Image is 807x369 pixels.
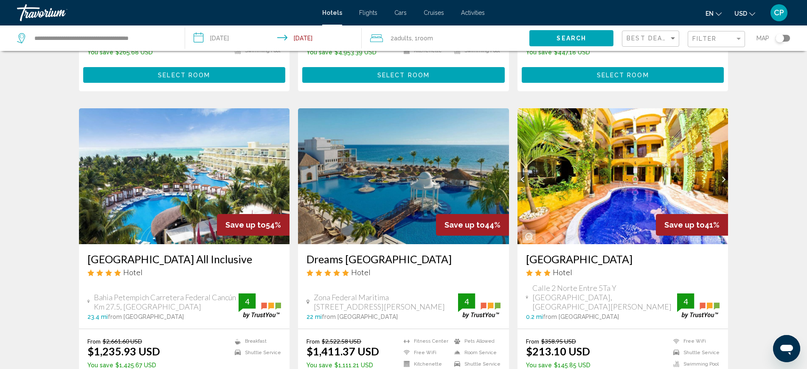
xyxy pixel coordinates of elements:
a: [GEOGRAPHIC_DATA] All Inclusive [87,253,281,265]
span: Hotel [123,268,143,277]
span: Select Room [158,72,210,79]
img: Hotel image [517,108,728,244]
span: USD [734,10,747,17]
span: From [87,338,101,345]
div: 5 star Hotel [306,268,501,277]
img: Hotel image [79,108,290,244]
button: Check-in date: Sep 7, 2025 Check-out date: Sep 13, 2025 [185,25,362,51]
a: [GEOGRAPHIC_DATA] [526,253,720,265]
a: Activities [461,9,485,16]
ins: $1,235.93 USD [87,345,160,358]
button: Search [529,30,613,46]
a: Select Room [522,69,724,79]
img: trustyou-badge.svg [239,293,281,318]
button: Filter [688,31,745,48]
li: Free WiFi [669,338,720,345]
li: Pets Allowed [450,338,501,345]
a: Travorium [17,4,314,21]
p: $1,111.21 USD [306,362,379,369]
span: You save [526,362,552,369]
span: CP [774,8,784,17]
span: Adults [394,35,412,42]
div: 4 [677,296,694,307]
button: Change language [706,7,722,20]
span: From [526,338,539,345]
p: $145.85 USD [526,362,590,369]
span: Save up to [444,220,485,229]
div: 41% [656,214,728,236]
a: Cars [394,9,407,16]
p: $447.18 USD [526,49,590,56]
a: Select Room [302,69,505,79]
a: Dreams [GEOGRAPHIC_DATA] [306,253,501,265]
span: You save [306,362,332,369]
button: Change currency [734,7,755,20]
span: , 1 [412,32,433,44]
li: Shuttle Service [669,349,720,356]
button: Toggle map [769,34,790,42]
span: Search [557,35,586,42]
button: Select Room [83,67,286,83]
a: Hotels [322,9,342,16]
li: Kitchenette [399,361,450,368]
li: Swimming Pool [669,361,720,368]
span: 22 mi [306,313,322,320]
span: Save up to [664,220,705,229]
div: 4 [239,296,256,307]
span: Select Room [377,72,430,79]
span: Calle 2 Norte Entre 5Ta Y [GEOGRAPHIC_DATA], [GEOGRAPHIC_DATA][PERSON_NAME] [532,283,678,311]
del: $358.95 USD [541,338,576,345]
span: 0.2 mi [526,313,543,320]
button: Select Room [522,67,724,83]
span: Filter [692,35,717,42]
img: trustyou-badge.svg [458,293,501,318]
button: User Menu [768,4,790,22]
a: Flights [359,9,377,16]
p: $265.68 USD [87,49,153,56]
div: 54% [217,214,290,236]
div: 44% [436,214,509,236]
span: Zona Federal Maritima [STREET_ADDRESS][PERSON_NAME] [314,293,458,311]
span: From [306,338,320,345]
del: $2,661.60 USD [103,338,142,345]
span: Best Deals [627,35,671,42]
img: trustyou-badge.svg [677,293,720,318]
a: Cruises [424,9,444,16]
span: Map [756,32,769,44]
span: 2 [391,32,412,44]
button: Travelers: 2 adults, 0 children [362,25,530,51]
iframe: Botón para iniciar la ventana de mensajería [773,335,800,362]
button: Select Room [302,67,505,83]
mat-select: Sort by [627,35,677,42]
div: 3 star Hotel [526,268,720,277]
span: You save [87,49,113,56]
span: Hotel [553,268,572,277]
li: Free WiFi [399,349,450,356]
span: Select Room [597,72,649,79]
span: You save [526,49,552,56]
span: from [GEOGRAPHIC_DATA] [108,313,184,320]
span: You save [87,362,113,369]
li: Shuttle Service [231,349,281,356]
li: Room Service [450,349,501,356]
span: 23.4 mi [87,313,108,320]
span: from [GEOGRAPHIC_DATA] [543,313,619,320]
span: Bahia Petempich Carretera Federal Cancún Km 27.5, [GEOGRAPHIC_DATA] [94,293,239,311]
ins: $1,411.37 USD [306,345,379,358]
p: $1,425.67 USD [87,362,160,369]
span: Save up to [225,220,266,229]
ins: $213.10 USD [526,345,590,358]
a: Hotel image [298,108,509,244]
div: 4 star Hotel [87,268,281,277]
a: Select Room [83,69,286,79]
li: Shuttle Service [450,361,501,368]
